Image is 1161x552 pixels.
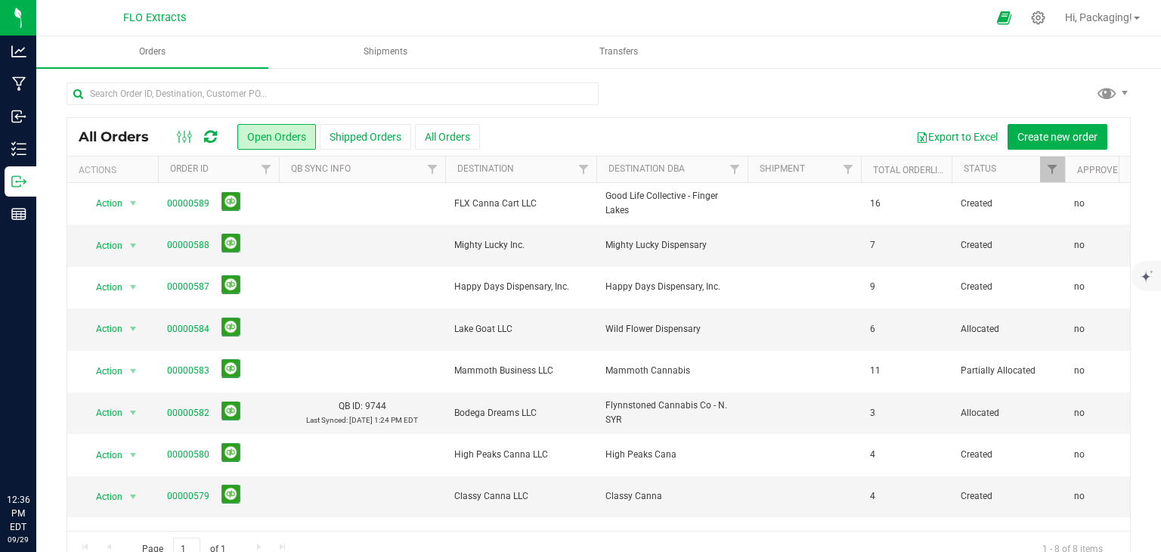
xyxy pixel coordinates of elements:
[571,157,596,182] a: Filter
[605,189,738,218] span: Good Life Collective - Finger Lakes
[1074,448,1085,462] span: no
[961,322,1056,336] span: Allocated
[503,36,735,68] a: Transfers
[349,416,418,424] span: [DATE] 1:24 PM EDT
[343,45,428,58] span: Shipments
[15,431,60,476] iframe: Resource center
[167,406,209,420] a: 00000582
[82,277,123,298] span: Action
[961,364,1056,378] span: Partially Allocated
[67,82,599,105] input: Search Order ID, Destination, Customer PO...
[167,322,209,336] a: 00000584
[454,280,587,294] span: Happy Days Dispensary, Inc.
[82,193,123,214] span: Action
[254,157,279,182] a: Filter
[454,364,587,378] span: Mammoth Business LLC
[1074,280,1085,294] span: no
[605,238,738,253] span: Mighty Lucky Dispensary
[454,322,587,336] span: Lake Goat LLC
[961,197,1056,211] span: Created
[124,402,143,423] span: select
[1074,238,1085,253] span: no
[11,141,26,157] inline-svg: Inventory
[605,364,738,378] span: Mammoth Cannabis
[870,448,875,462] span: 4
[45,429,63,447] iframe: Resource center unread badge
[1029,11,1048,25] div: Manage settings
[579,45,658,58] span: Transfers
[167,197,209,211] a: 00000589
[1074,406,1085,420] span: no
[167,280,209,294] a: 00000587
[723,157,748,182] a: Filter
[605,280,738,294] span: Happy Days Dispensary, Inc.
[36,36,268,68] a: Orders
[1017,131,1098,143] span: Create new order
[11,76,26,91] inline-svg: Manufacturing
[119,45,186,58] span: Orders
[1074,322,1085,336] span: no
[82,445,123,466] span: Action
[961,406,1056,420] span: Allocated
[124,193,143,214] span: select
[1065,11,1132,23] span: Hi, Packaging!
[291,163,351,174] a: QB Sync Info
[124,235,143,256] span: select
[870,406,875,420] span: 3
[987,3,1021,33] span: Open Ecommerce Menu
[605,322,738,336] span: Wild Flower Dispensary
[964,163,996,174] a: Status
[961,280,1056,294] span: Created
[605,398,738,427] span: Flynnstoned Cannabis Co - N. SYR
[306,416,348,424] span: Last Synced:
[1077,165,1128,175] a: Approved?
[167,448,209,462] a: 00000580
[870,489,875,504] span: 4
[420,157,445,182] a: Filter
[870,280,875,294] span: 9
[415,124,480,150] button: All Orders
[457,163,514,174] a: Destination
[82,318,123,340] span: Action
[1074,197,1085,211] span: no
[870,197,881,211] span: 16
[7,493,29,534] p: 12:36 PM EDT
[82,486,123,507] span: Action
[870,364,881,378] span: 11
[906,124,1008,150] button: Export to Excel
[270,36,502,68] a: Shipments
[167,238,209,253] a: 00000588
[79,165,152,175] div: Actions
[124,361,143,382] span: select
[11,109,26,124] inline-svg: Inbound
[339,401,363,411] span: QB ID:
[605,448,738,462] span: High Peaks Cana
[79,129,164,145] span: All Orders
[1074,489,1085,504] span: no
[124,277,143,298] span: select
[365,401,386,411] span: 9744
[605,489,738,504] span: Classy Canna
[1074,364,1085,378] span: no
[836,157,861,182] a: Filter
[7,534,29,545] p: 09/29
[1008,124,1107,150] button: Create new order
[873,165,955,175] a: Total Orderlines
[124,486,143,507] span: select
[961,448,1056,462] span: Created
[167,489,209,504] a: 00000579
[760,163,805,174] a: Shipment
[82,402,123,423] span: Action
[82,361,123,382] span: Action
[608,163,685,174] a: Destination DBA
[1040,157,1065,182] a: Filter
[124,318,143,340] span: select
[167,364,209,378] a: 00000583
[454,406,587,420] span: Bodega Dreams LLC
[454,238,587,253] span: Mighty Lucky Inc.
[11,44,26,59] inline-svg: Analytics
[961,238,1056,253] span: Created
[320,124,411,150] button: Shipped Orders
[11,174,26,189] inline-svg: Outbound
[961,489,1056,504] span: Created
